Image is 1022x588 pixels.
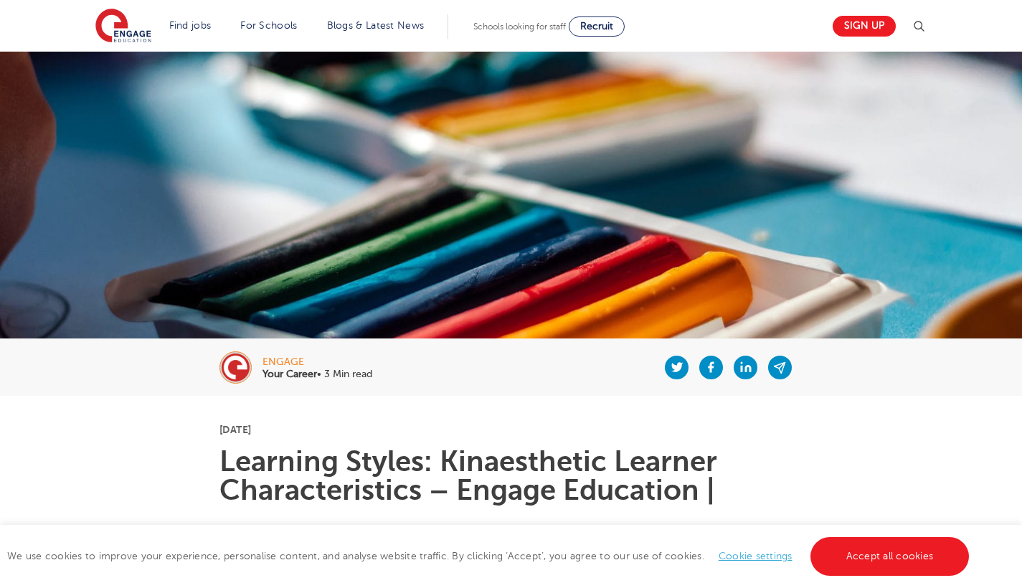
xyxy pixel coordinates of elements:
[262,357,372,367] div: engage
[95,9,151,44] img: Engage Education
[262,369,372,379] p: • 3 Min read
[473,22,566,32] span: Schools looking for staff
[219,447,803,505] h1: Learning Styles: Kinaesthetic Learner Characteristics – Engage Education |
[262,369,317,379] b: Your Career
[719,551,792,561] a: Cookie settings
[219,425,803,435] p: [DATE]
[569,16,625,37] a: Recruit
[833,16,896,37] a: Sign up
[327,20,425,31] a: Blogs & Latest News
[580,21,613,32] span: Recruit
[169,20,212,31] a: Find jobs
[810,537,970,576] a: Accept all cookies
[240,20,297,31] a: For Schools
[7,551,973,561] span: We use cookies to improve your experience, personalise content, and analyse website traffic. By c...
